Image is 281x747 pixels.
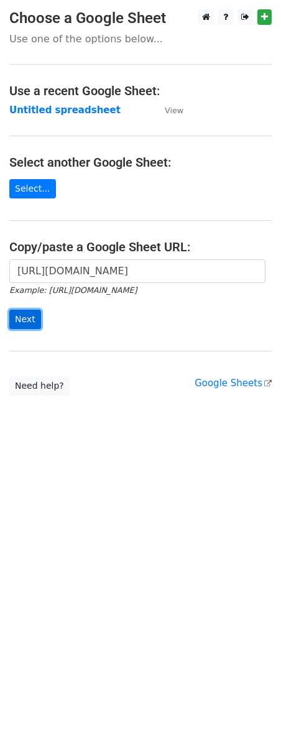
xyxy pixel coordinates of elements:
[165,106,183,115] small: View
[9,259,265,283] input: Paste your Google Sheet URL here
[152,104,183,116] a: View
[9,310,41,329] input: Next
[9,376,70,396] a: Need help?
[9,9,272,27] h3: Choose a Google Sheet
[9,83,272,98] h4: Use a recent Google Sheet:
[9,32,272,45] p: Use one of the options below...
[9,239,272,254] h4: Copy/paste a Google Sheet URL:
[195,378,272,389] a: Google Sheets
[9,104,121,116] a: Untitled spreadsheet
[9,179,56,198] a: Select...
[219,687,281,747] iframe: Chat Widget
[9,155,272,170] h4: Select another Google Sheet:
[9,285,137,295] small: Example: [URL][DOMAIN_NAME]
